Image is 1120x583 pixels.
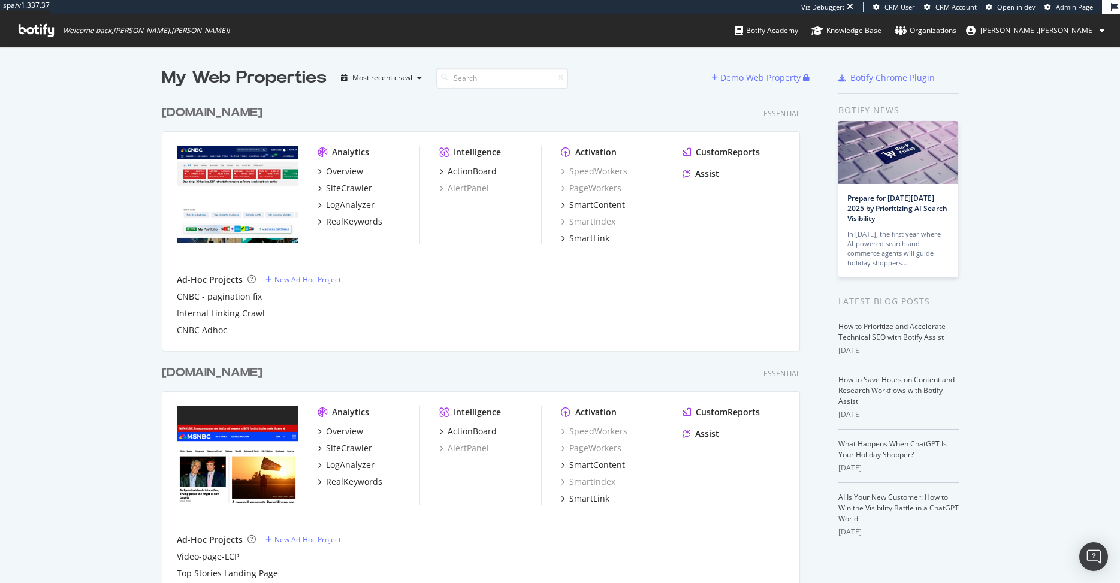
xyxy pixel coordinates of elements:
[561,216,615,228] a: SmartIndex
[326,476,382,488] div: RealKeywords
[575,146,617,158] div: Activation
[924,2,977,12] a: CRM Account
[448,425,497,437] div: ActionBoard
[177,534,243,546] div: Ad-Hoc Projects
[811,14,881,47] a: Knowledge Base
[847,229,949,268] div: In [DATE], the first year where AI-powered search and commerce agents will guide holiday shoppers…
[696,406,760,418] div: CustomReports
[265,534,341,545] a: New Ad-Hoc Project
[838,409,959,420] div: [DATE]
[63,26,230,35] span: Welcome back, [PERSON_NAME].[PERSON_NAME] !
[561,232,609,244] a: SmartLink
[436,68,568,89] input: Search
[997,2,1036,11] span: Open in dev
[177,551,239,563] div: Video-page-LCP
[561,442,621,454] a: PageWorkers
[439,425,497,437] a: ActionBoard
[332,406,369,418] div: Analytics
[838,463,959,473] div: [DATE]
[838,439,947,460] a: What Happens When ChatGPT Is Your Holiday Shopper?
[895,14,956,47] a: Organizations
[895,25,956,37] div: Organizations
[177,307,265,319] a: Internal Linking Crawl
[439,442,489,454] a: AlertPanel
[763,368,800,379] div: Essential
[318,442,372,454] a: SiteCrawler
[454,146,501,158] div: Intelligence
[162,104,267,122] a: [DOMAIN_NAME]
[454,406,501,418] div: Intelligence
[162,66,327,90] div: My Web Properties
[980,25,1095,35] span: ryan.flanagan
[177,406,298,503] img: msnbc.com
[177,567,278,579] a: Top Stories Landing Page
[711,68,803,87] button: Demo Web Property
[711,73,803,83] a: Demo Web Property
[326,459,375,471] div: LogAnalyzer
[735,25,798,37] div: Botify Academy
[318,476,382,488] a: RealKeywords
[448,165,497,177] div: ActionBoard
[265,274,341,285] a: New Ad-Hoc Project
[439,165,497,177] a: ActionBoard
[326,216,382,228] div: RealKeywords
[177,324,227,336] a: CNBC Adhoc
[177,274,243,286] div: Ad-Hoc Projects
[177,291,262,303] div: CNBC - pagination fix
[763,108,800,119] div: Essential
[318,459,375,471] a: LogAnalyzer
[838,374,955,406] a: How to Save Hours on Content and Research Workflows with Botify Assist
[274,274,341,285] div: New Ad-Hoc Project
[318,165,363,177] a: Overview
[695,428,719,440] div: Assist
[569,232,609,244] div: SmartLink
[838,345,959,356] div: [DATE]
[720,72,801,84] div: Demo Web Property
[986,2,1036,12] a: Open in dev
[838,321,946,342] a: How to Prioritize and Accelerate Technical SEO with Botify Assist
[332,146,369,158] div: Analytics
[561,459,625,471] a: SmartContent
[683,168,719,180] a: Assist
[683,406,760,418] a: CustomReports
[561,476,615,488] a: SmartIndex
[326,425,363,437] div: Overview
[561,182,621,194] a: PageWorkers
[318,199,375,211] a: LogAnalyzer
[352,74,412,81] div: Most recent crawl
[838,72,935,84] a: Botify Chrome Plugin
[956,21,1114,40] button: [PERSON_NAME].[PERSON_NAME]
[569,199,625,211] div: SmartContent
[811,25,881,37] div: Knowledge Base
[1079,542,1108,571] div: Open Intercom Messenger
[884,2,915,11] span: CRM User
[318,216,382,228] a: RealKeywords
[162,364,262,382] div: [DOMAIN_NAME]
[801,2,844,12] div: Viz Debugger:
[735,14,798,47] a: Botify Academy
[177,146,298,243] img: cnbc.com
[683,428,719,440] a: Assist
[695,168,719,180] div: Assist
[561,425,627,437] a: SpeedWorkers
[683,146,760,158] a: CustomReports
[696,146,760,158] div: CustomReports
[569,493,609,505] div: SmartLink
[326,182,372,194] div: SiteCrawler
[838,295,959,308] div: Latest Blog Posts
[162,364,267,382] a: [DOMAIN_NAME]
[847,193,947,223] a: Prepare for [DATE][DATE] 2025 by Prioritizing AI Search Visibility
[1044,2,1093,12] a: Admin Page
[162,104,262,122] div: [DOMAIN_NAME]
[561,165,627,177] a: SpeedWorkers
[561,199,625,211] a: SmartContent
[838,527,959,537] div: [DATE]
[318,425,363,437] a: Overview
[561,493,609,505] a: SmartLink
